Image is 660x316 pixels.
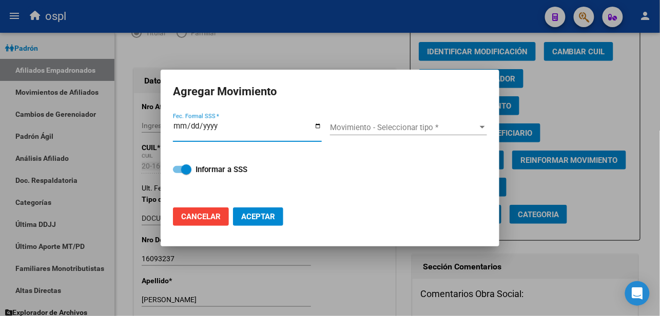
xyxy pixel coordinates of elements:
button: Cancelar [173,207,229,226]
button: Aceptar [233,207,283,226]
strong: Informar a SSS [196,165,247,174]
span: Movimiento - Seleccionar tipo * [330,123,478,132]
h2: Agregar Movimiento [173,82,487,101]
span: Cancelar [181,212,221,221]
div: Open Intercom Messenger [625,281,650,306]
span: Aceptar [241,212,275,221]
